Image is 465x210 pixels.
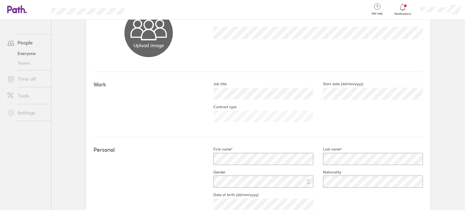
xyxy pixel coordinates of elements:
[204,105,236,109] label: Contract type
[94,147,204,153] h4: Personal
[313,147,342,152] label: Last name*
[367,12,387,15] span: Get help
[2,37,51,49] a: People
[2,107,51,119] a: Settings
[2,90,51,102] a: Tools
[2,73,51,85] a: Time off
[2,49,51,58] a: Everyone
[313,82,363,86] label: Start date (dd/mm/yyyy)
[2,58,51,68] a: Teams
[204,147,232,152] label: First name*
[204,82,226,86] label: Job title
[313,170,341,175] label: Nationality
[393,3,413,16] a: Notifications
[393,12,413,16] span: Notifications
[204,192,259,197] label: Date of birth (dd/mm/yyyy)
[204,170,226,175] label: Gender
[94,82,204,88] h4: Work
